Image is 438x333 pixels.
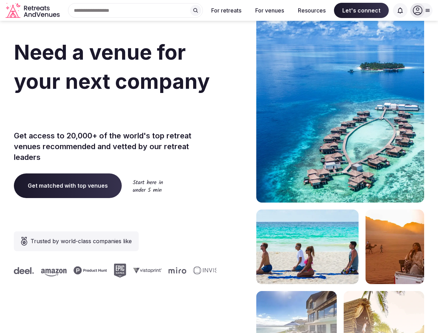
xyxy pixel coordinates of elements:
button: For retreats [206,3,247,18]
svg: Epic Games company logo [105,264,118,277]
svg: Vistaprint company logo [125,267,153,273]
p: Get access to 20,000+ of the world's top retreat venues recommended and vetted by our retreat lea... [14,130,216,162]
img: yoga on tropical beach [256,210,359,284]
svg: Miro company logo [160,267,178,274]
span: Trusted by world-class companies like [31,237,132,245]
span: Need a venue for your next company [14,40,210,94]
svg: Retreats and Venues company logo [6,3,61,18]
img: woman sitting in back of truck with camels [366,210,424,284]
img: Start here in under 5 min [133,180,163,192]
button: Resources [292,3,331,18]
a: Get matched with top venues [14,173,122,198]
svg: Deel company logo [6,267,26,274]
svg: Invisible company logo [185,266,223,275]
button: For venues [250,3,290,18]
span: Let's connect [334,3,389,18]
a: Visit the homepage [6,3,61,18]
